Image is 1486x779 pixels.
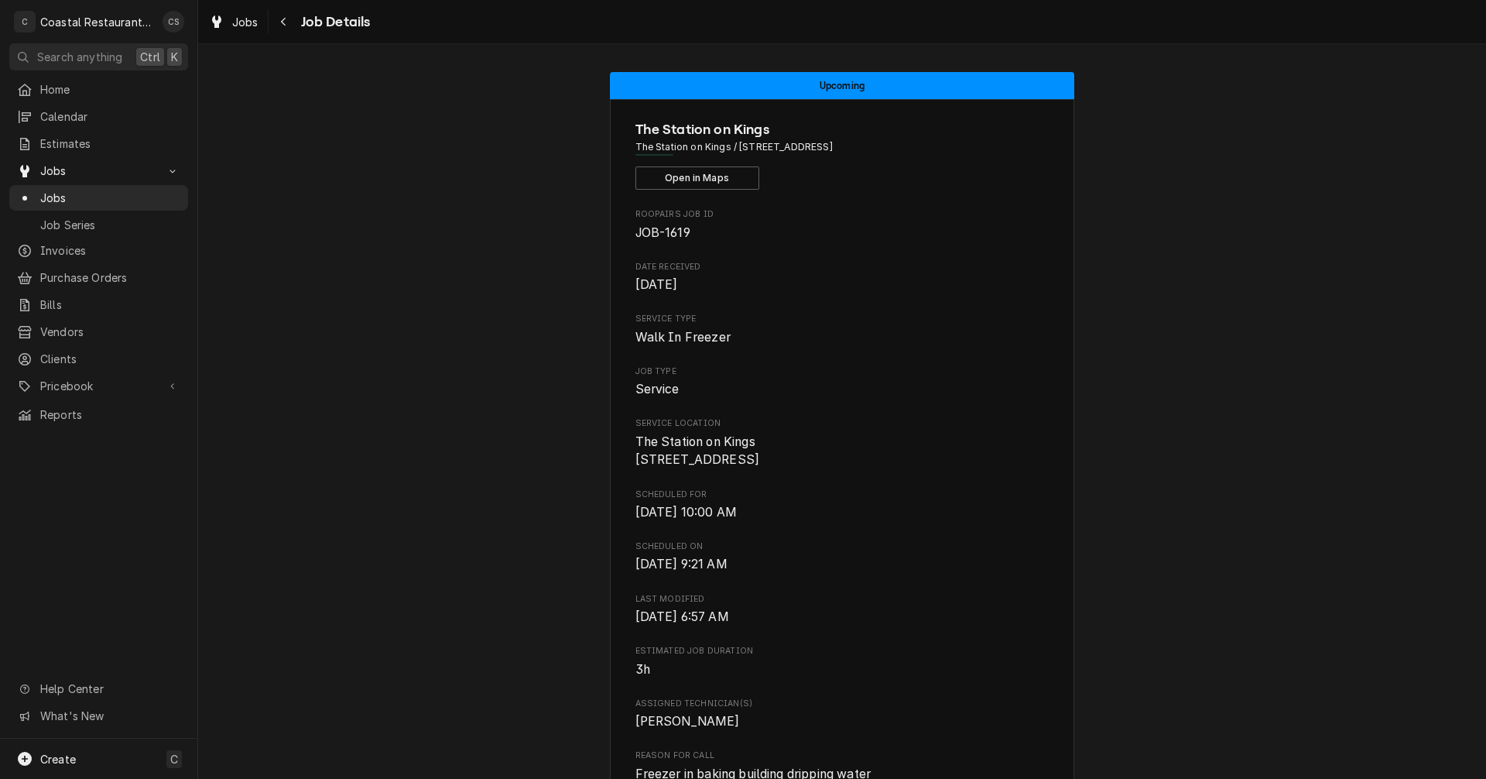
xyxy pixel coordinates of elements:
span: Help Center [40,681,179,697]
span: Jobs [40,163,157,179]
span: Last Modified [635,593,1049,606]
a: Estimates [9,131,188,156]
span: Job Type [635,380,1049,399]
span: Service Location [635,433,1049,469]
span: Scheduled On [635,540,1049,553]
div: Status [610,72,1074,99]
a: Reports [9,402,188,427]
button: Search anythingCtrlK [9,43,188,70]
span: 3h [635,662,650,677]
a: Go to Help Center [9,676,188,702]
span: Reason For Call [635,750,1049,762]
div: Client Information [635,119,1049,190]
span: Ctrl [140,49,160,65]
span: Upcoming [820,81,865,91]
span: Service Location [635,417,1049,430]
span: Date Received [635,276,1049,294]
span: Name [635,119,1049,140]
a: Bills [9,292,188,317]
a: Calendar [9,104,188,129]
span: [DATE] [635,277,678,292]
div: Scheduled For [635,489,1049,522]
span: [PERSON_NAME] [635,714,740,729]
a: Go to What's New [9,703,188,729]
div: CS [163,11,184,33]
span: Address [635,140,1049,154]
span: Assigned Technician(s) [635,712,1049,731]
a: Jobs [203,9,265,35]
span: Estimates [40,136,180,152]
span: Pricebook [40,378,157,394]
span: [DATE] 6:57 AM [635,609,729,624]
div: Job Type [635,365,1049,399]
span: Invoices [40,242,180,259]
span: Scheduled On [635,555,1049,574]
span: Search anything [37,49,122,65]
a: Vendors [9,319,188,345]
div: Roopairs Job ID [635,208,1049,242]
span: Service Type [635,328,1049,347]
span: Home [40,81,180,98]
span: Estimated Job Duration [635,645,1049,657]
span: [DATE] 9:21 AM [635,557,728,571]
span: [DATE] 10:00 AM [635,505,737,520]
span: Scheduled For [635,503,1049,522]
a: Job Series [9,212,188,238]
span: Reports [40,407,180,423]
a: Jobs [9,185,188,211]
span: Scheduled For [635,489,1049,501]
div: Service Location [635,417,1049,469]
div: Estimated Job Duration [635,645,1049,678]
span: JOB-1619 [635,225,690,240]
span: Roopairs Job ID [635,224,1049,242]
span: Job Type [635,365,1049,378]
span: What's New [40,708,179,724]
div: Service Type [635,313,1049,346]
span: Assigned Technician(s) [635,698,1049,710]
a: Clients [9,346,188,372]
div: Assigned Technician(s) [635,698,1049,731]
span: Last Modified [635,608,1049,626]
div: Chris Sockriter's Avatar [163,11,184,33]
span: Calendar [40,108,180,125]
span: Estimated Job Duration [635,661,1049,679]
span: C [170,751,178,767]
span: Jobs [232,14,259,30]
span: Walk In Freezer [635,330,731,345]
a: Go to Pricebook [9,373,188,399]
div: Scheduled On [635,540,1049,574]
a: Go to Jobs [9,158,188,184]
span: Create [40,753,76,766]
div: Last Modified [635,593,1049,626]
button: Open in Maps [635,166,759,190]
span: Service Type [635,313,1049,325]
div: C [14,11,36,33]
span: Jobs [40,190,180,206]
span: Date Received [635,261,1049,273]
div: Date Received [635,261,1049,294]
span: Job Details [296,12,371,33]
span: K [171,49,178,65]
span: Purchase Orders [40,269,180,286]
span: Job Series [40,217,180,233]
a: Purchase Orders [9,265,188,290]
span: Service [635,382,680,396]
span: Clients [40,351,180,367]
div: Coastal Restaurant Repair [40,14,154,30]
a: Home [9,77,188,102]
a: Invoices [9,238,188,263]
span: Bills [40,297,180,313]
span: Roopairs Job ID [635,208,1049,221]
span: Vendors [40,324,180,340]
button: Navigate back [272,9,296,34]
span: The Station on Kings [STREET_ADDRESS] [635,434,760,468]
